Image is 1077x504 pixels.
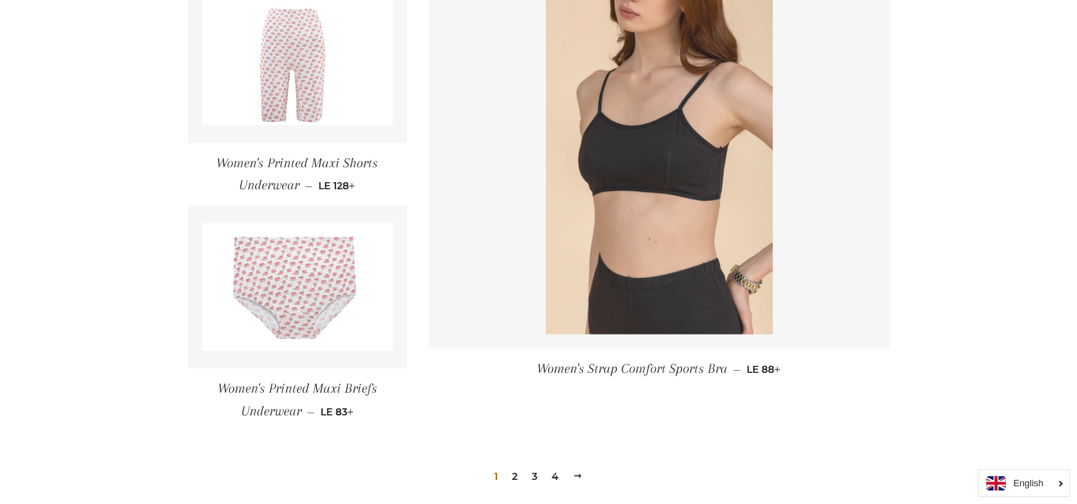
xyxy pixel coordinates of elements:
span: Women's Printed Maxi Briefs Underwear [218,380,377,418]
span: LE 83 [320,405,354,418]
a: 4 [546,465,564,486]
span: 1 [489,465,503,486]
span: LE 88 [747,362,781,375]
a: English [986,476,1062,491]
a: Women's Printed Maxi Briefs Underwear — LE 83 [188,368,408,431]
a: Women's Strap Comfort Sports Bra — LE 88 [429,348,890,388]
span: Women's Printed Maxi Shorts Underwear [216,155,378,192]
span: — [307,405,315,418]
span: — [734,362,742,375]
a: 3 [526,465,543,486]
a: Women's Printed Maxi Shorts Underwear — LE 128 [188,142,408,206]
span: — [305,179,313,191]
i: English [1013,478,1044,488]
span: Women's Strap Comfort Sports Bra [537,360,728,376]
a: 2 [506,465,523,486]
span: LE 128 [318,179,355,191]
